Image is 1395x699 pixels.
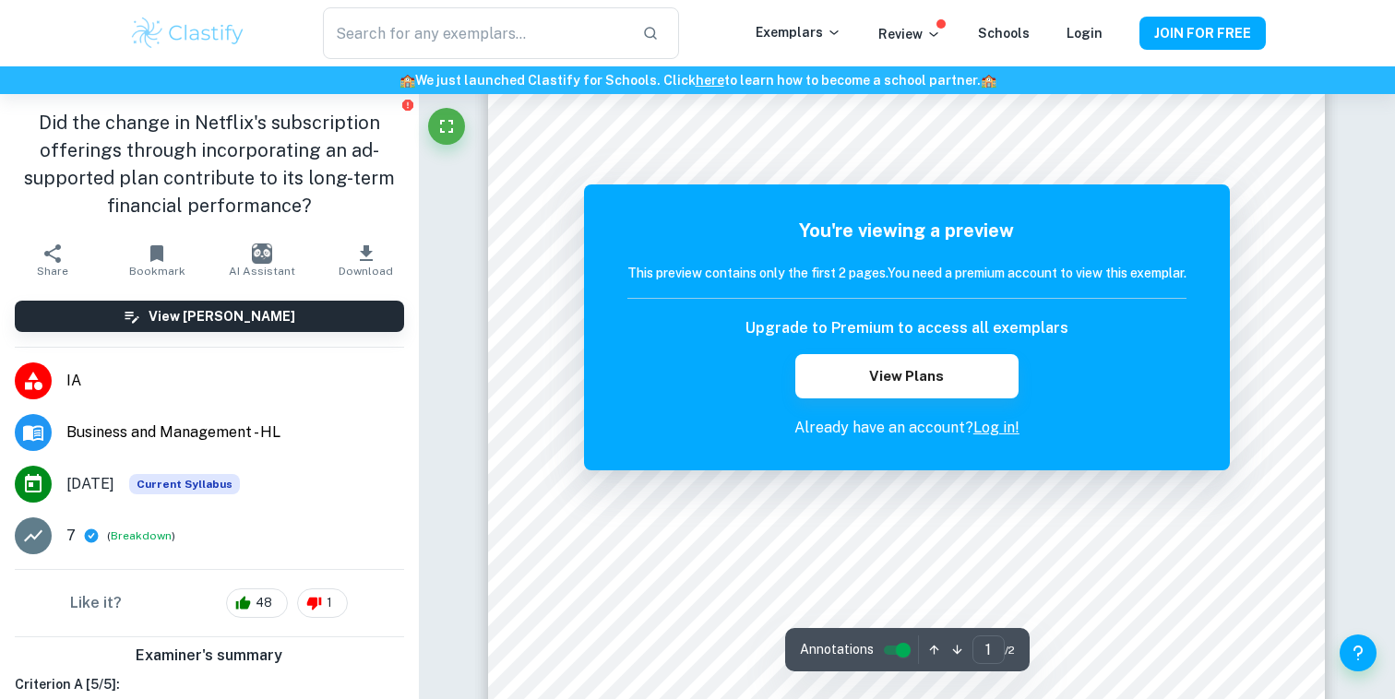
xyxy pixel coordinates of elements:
h1: Did the change in Netflix's subscription offerings through incorporating an ad-supported plan con... [15,109,404,219]
p: Review [878,24,941,44]
button: Report issue [401,98,415,112]
span: Annotations [800,640,874,659]
span: [DATE] [66,473,114,495]
a: Login [1067,26,1103,41]
span: 🏫 [399,73,415,88]
span: ( ) [107,527,175,545]
h6: We just launched Clastify for Schools. Click to learn how to become a school partner. [4,70,1391,90]
span: Bookmark [129,265,185,278]
a: here [696,73,724,88]
button: AI Assistant [209,234,314,286]
span: 🏫 [981,73,996,88]
a: Log in! [973,419,1019,436]
button: Help and Feedback [1340,634,1377,671]
button: Fullscreen [428,108,465,145]
div: This exemplar is based on the current syllabus. Feel free to refer to it for inspiration/ideas wh... [129,474,240,494]
input: Search for any exemplars... [323,7,627,59]
h6: Upgrade to Premium to access all exemplars [745,317,1068,339]
a: Schools [978,26,1030,41]
h6: View [PERSON_NAME] [149,306,295,326]
h6: Criterion A [ 5 / 5 ]: [15,674,404,694]
span: Share [37,265,68,278]
span: Current Syllabus [129,474,240,494]
h5: You're viewing a preview [627,217,1186,244]
span: Business and Management - HL [66,421,404,444]
span: / 2 [1005,642,1015,658]
button: View [PERSON_NAME] [15,301,404,332]
button: Breakdown [111,527,172,544]
span: AI Assistant [229,265,295,278]
h6: This preview contains only the first 2 pages. You need a premium account to view this exemplar. [627,263,1186,283]
p: Already have an account? [627,417,1186,439]
span: Download [339,265,393,278]
button: View Plans [795,354,1019,398]
h6: Like it? [70,592,122,614]
span: 48 [245,594,282,612]
button: Download [314,234,418,286]
span: 1 [316,594,342,612]
img: Clastify logo [129,15,246,52]
p: 7 [66,525,76,547]
img: AI Assistant [252,243,272,264]
span: IA [66,370,404,392]
button: JOIN FOR FREE [1139,17,1266,50]
h6: Examiner's summary [7,645,411,667]
p: Exemplars [756,22,841,42]
div: 48 [226,588,288,618]
div: 1 [297,588,348,618]
button: Bookmark [104,234,209,286]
